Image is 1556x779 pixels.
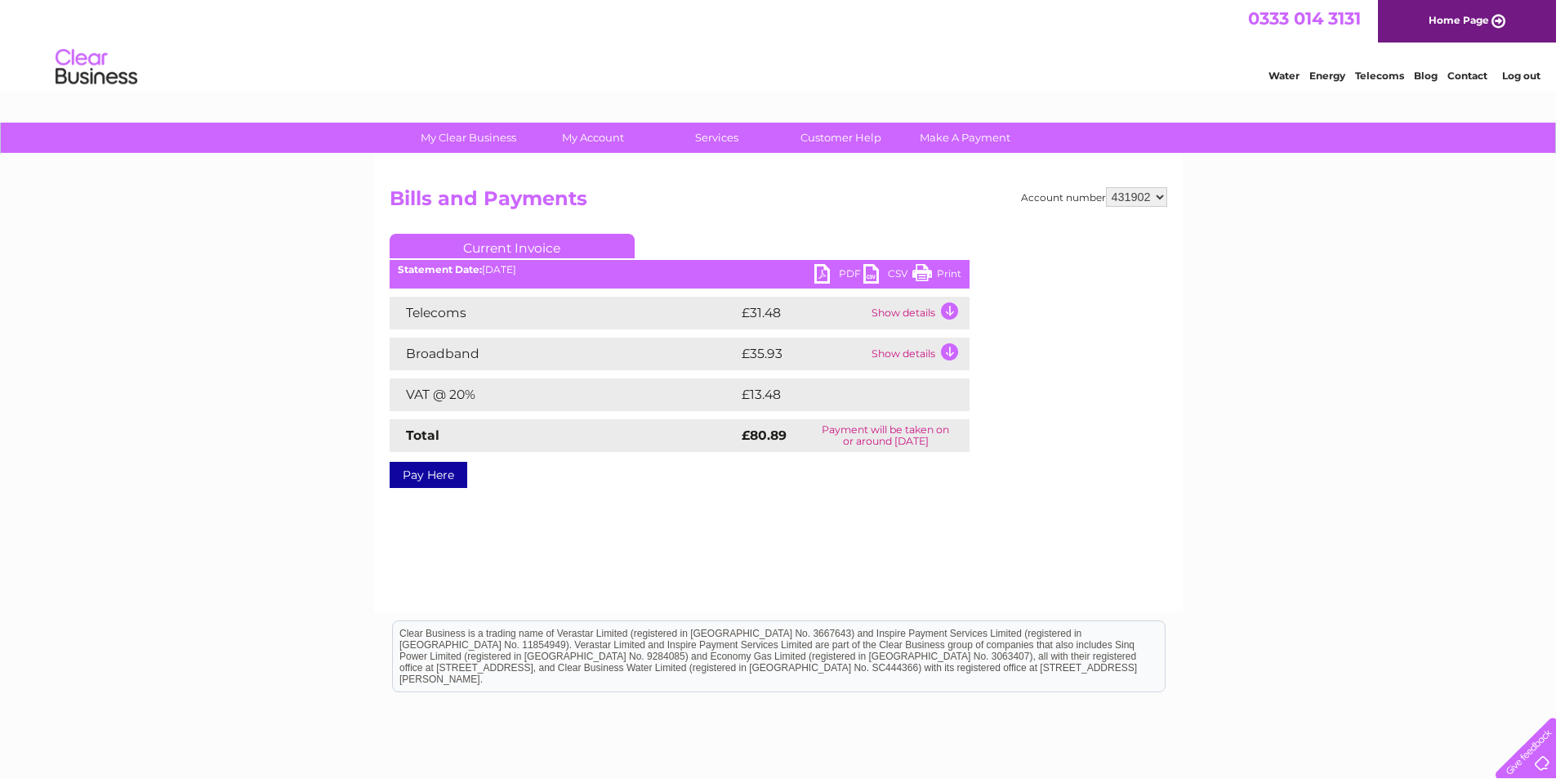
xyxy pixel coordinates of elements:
[863,264,912,288] a: CSV
[1447,69,1487,82] a: Contact
[649,123,784,153] a: Services
[390,264,970,275] div: [DATE]
[390,338,738,370] td: Broadband
[738,338,867,370] td: £35.93
[738,297,867,329] td: £31.48
[1355,69,1404,82] a: Telecoms
[55,43,138,92] img: logo.png
[390,187,1167,218] h2: Bills and Payments
[390,234,635,258] a: Current Invoice
[406,428,439,443] strong: Total
[802,419,969,452] td: Payment will be taken on or around [DATE]
[738,378,935,411] td: £13.48
[1268,69,1300,82] a: Water
[867,338,970,370] td: Show details
[398,263,482,275] b: Statement Date:
[1502,69,1540,82] a: Log out
[1414,69,1438,82] a: Blog
[401,123,536,153] a: My Clear Business
[867,297,970,329] td: Show details
[390,378,738,411] td: VAT @ 20%
[390,297,738,329] td: Telecoms
[814,264,863,288] a: PDF
[774,123,908,153] a: Customer Help
[1248,8,1361,29] a: 0333 014 3131
[898,123,1032,153] a: Make A Payment
[390,462,467,488] a: Pay Here
[1021,187,1167,207] div: Account number
[912,264,961,288] a: Print
[1309,69,1345,82] a: Energy
[742,428,787,443] strong: £80.89
[525,123,660,153] a: My Account
[393,9,1165,79] div: Clear Business is a trading name of Verastar Limited (registered in [GEOGRAPHIC_DATA] No. 3667643...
